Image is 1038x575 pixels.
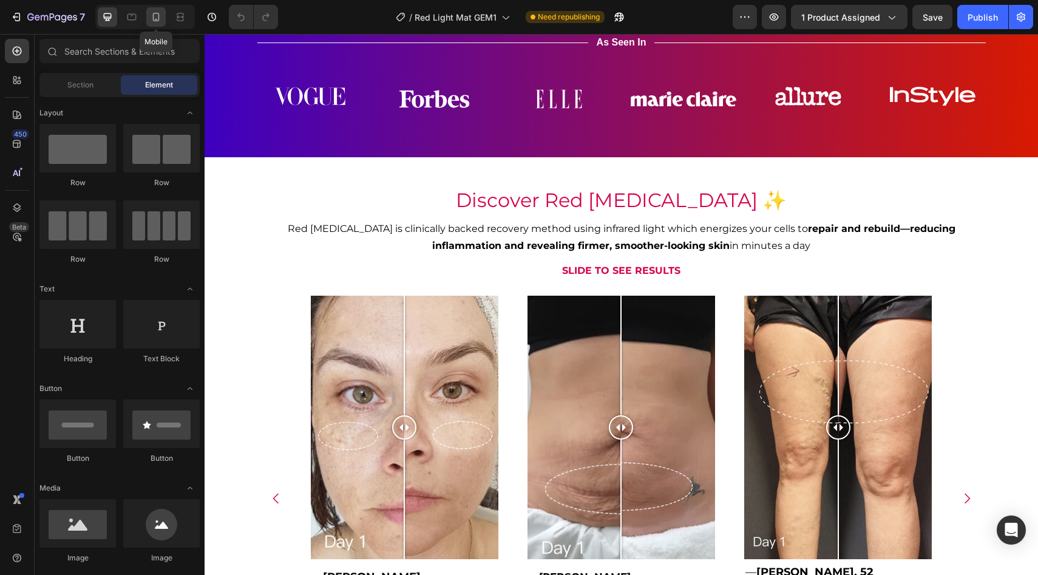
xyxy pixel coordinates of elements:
h2: — [106,535,294,551]
span: / [409,11,412,24]
h2: — [540,530,727,546]
div: Text Block [123,353,200,364]
div: Button [123,453,200,464]
img: gempages_578072047251358482-95f8cd08-73a5-4e57-847e-2a87f7763f8d.svg [426,46,531,84]
strong: [PERSON_NAME], 52 [552,531,669,545]
img: gempages_578072047251358482-62ed6fbf-1bff-4dae-9b4d-4c5c8f2a5bf0.svg [302,46,407,84]
div: Button [39,453,116,464]
strong: [PERSON_NAME] [334,537,426,549]
span: Toggle open [180,379,200,398]
h2: — [323,535,511,551]
div: Open Intercom Messenger [997,515,1026,545]
span: Button [39,383,62,394]
div: Heading [39,353,116,364]
div: Undo/Redo [229,5,278,29]
span: Save [923,12,943,22]
span: Text [39,284,55,294]
div: Beta [9,222,29,232]
span: Toggle open [180,279,200,299]
span: Toggle open [180,103,200,123]
p: Red [MEDICAL_DATA] is clinically backed recovery method using infrared light which energizes your... [54,186,780,222]
span: Layout [39,107,63,118]
div: Row [39,254,116,265]
p: 7 [80,10,85,24]
span: Element [145,80,173,90]
div: Row [39,177,116,188]
button: Save [912,5,952,29]
button: Publish [957,5,1008,29]
input: Search Sections & Elements [39,39,200,63]
span: 1 product assigned [801,11,880,24]
span: Need republishing [538,12,600,22]
div: Publish [968,11,998,24]
button: 7 [5,5,90,29]
div: Row [123,177,200,188]
div: Image [123,553,200,563]
div: Row [123,254,200,265]
img: gempages_578072047251358482-783afa9c-bc00-4bd2-b186-e190ed4ca1ea.svg [551,46,656,79]
div: Image [39,553,116,563]
h2: Discover Red [MEDICAL_DATA] ✨ [53,152,781,180]
div: 450 [12,129,29,139]
iframe: Design area [205,34,1038,575]
button: 1 product assigned [791,5,907,29]
img: gempages_578072047251358482-6b06098e-7c3a-432a-b2fa-1abb37cc6779.svg [676,46,781,79]
span: Section [67,80,93,90]
button: Carousel Back Arrow [55,447,89,481]
span: Red Light Mat GEM1 [415,11,497,24]
button: Carousel Next Arrow [745,447,779,481]
span: Media [39,483,61,494]
p: SLIDE TO SEE RESULTS [54,228,780,246]
strong: [PERSON_NAME] [118,536,216,549]
span: Toggle open [180,478,200,498]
